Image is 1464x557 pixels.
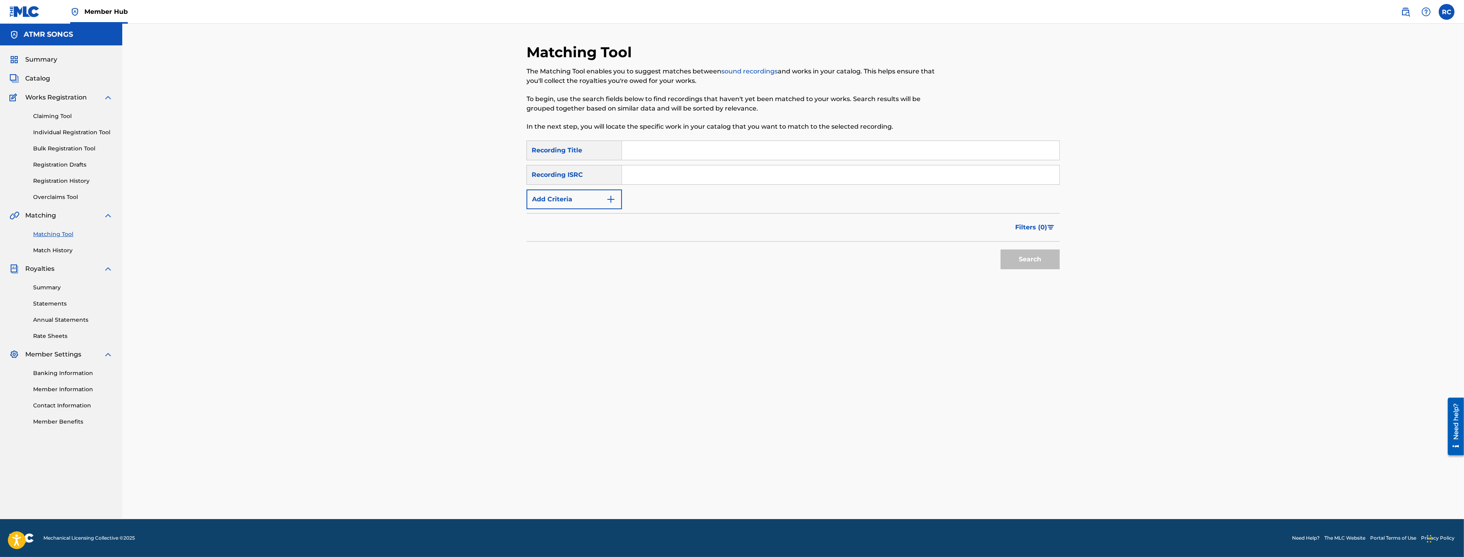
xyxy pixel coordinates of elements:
[1427,527,1432,551] div: Drag
[527,94,937,113] p: To begin, use the search fields below to find recordings that haven't yet been matched to your wo...
[1418,4,1434,20] div: Help
[1421,7,1431,17] img: help
[25,350,81,359] span: Member Settings
[1015,223,1047,232] span: Filters ( 0 )
[33,161,113,169] a: Registration Drafts
[527,122,937,131] p: In the next step, you will locate the specific work in your catalog that you want to match to the...
[1398,4,1414,20] a: Public Search
[70,7,80,17] img: Top Rightsholder
[84,7,128,16] span: Member Hub
[33,283,113,292] a: Summary
[9,55,57,64] a: SummarySummary
[1425,519,1464,557] iframe: Chat Widget
[9,74,50,83] a: CatalogCatalog
[103,264,113,274] img: expand
[33,418,113,426] a: Member Benefits
[9,93,20,102] img: Works Registration
[25,74,50,83] span: Catalog
[1010,218,1060,237] button: Filters (0)
[33,112,113,120] a: Claiming Tool
[1439,4,1455,20] div: User Menu
[1401,7,1410,17] img: search
[9,6,40,17] img: MLC Logo
[25,211,56,220] span: Matching
[9,55,19,64] img: Summary
[9,350,19,359] img: Member Settings
[43,534,135,542] span: Mechanical Licensing Collective © 2025
[527,43,636,61] h2: Matching Tool
[24,30,73,39] h5: ATMR SONGS
[9,74,19,83] img: Catalog
[25,93,87,102] span: Works Registration
[527,189,622,209] button: Add Criteria
[527,141,1060,273] form: Search Form
[1048,225,1054,230] img: filter
[33,401,113,410] a: Contact Information
[25,264,54,274] span: Royalties
[33,246,113,255] a: Match History
[9,30,19,39] img: Accounts
[33,300,113,308] a: Statements
[527,67,937,86] p: The Matching Tool enables you to suggest matches between and works in your catalog. This helps en...
[33,177,113,185] a: Registration History
[1292,534,1320,542] a: Need Help?
[1324,534,1365,542] a: The MLC Website
[25,55,57,64] span: Summary
[33,332,113,340] a: Rate Sheets
[721,68,778,75] a: sound recordings
[33,128,113,137] a: Individual Registration Tool
[103,350,113,359] img: expand
[33,316,113,324] a: Annual Statements
[9,264,19,274] img: Royalties
[33,144,113,153] a: Bulk Registration Tool
[33,230,113,238] a: Matching Tool
[1442,394,1464,458] iframe: Resource Center
[606,195,616,204] img: 9d2ae6d4665cec9f34b9.svg
[33,193,113,201] a: Overclaims Tool
[9,211,19,220] img: Matching
[103,211,113,220] img: expand
[33,385,113,394] a: Member Information
[1421,534,1455,542] a: Privacy Policy
[33,369,113,377] a: Banking Information
[1370,534,1416,542] a: Portal Terms of Use
[9,533,34,543] img: logo
[103,93,113,102] img: expand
